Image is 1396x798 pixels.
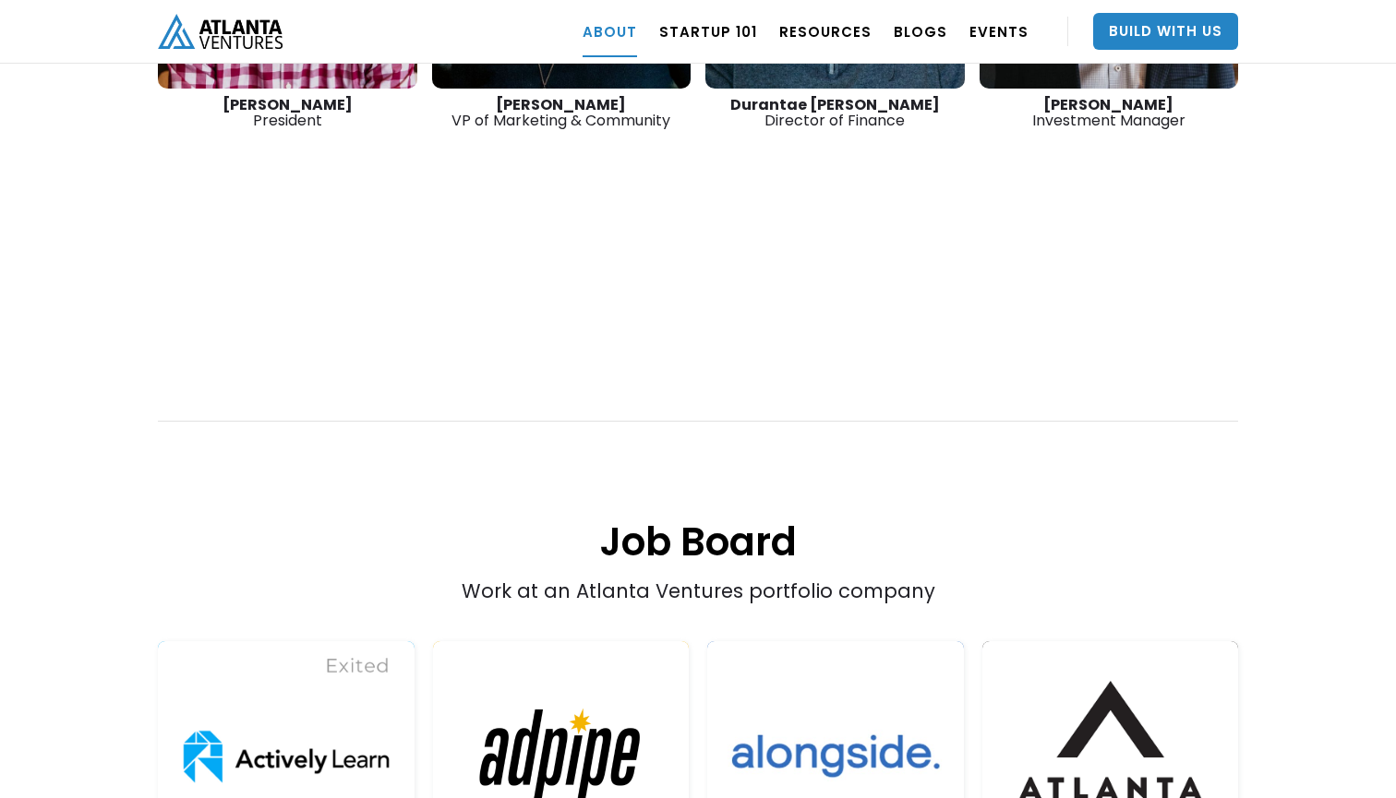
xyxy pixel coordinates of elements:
a: Build With Us [1093,13,1238,50]
a: BLOGS [894,6,947,57]
div: President [158,97,417,128]
h1: Job Board [158,423,1238,568]
a: Startup 101 [659,6,757,57]
strong: [PERSON_NAME] [496,94,626,115]
strong: [PERSON_NAME] [223,94,353,115]
a: ABOUT [583,6,637,57]
strong: Durantae [PERSON_NAME] [730,94,940,115]
strong: [PERSON_NAME] [1043,94,1173,115]
div: Work at an Atlanta Ventures portfolio company [266,292,1130,604]
div: VP of Marketing & Community [432,97,692,128]
div: Director of Finance [705,97,965,128]
div: Investment Manager [980,97,1239,128]
a: RESOURCES [779,6,872,57]
a: EVENTS [969,6,1029,57]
